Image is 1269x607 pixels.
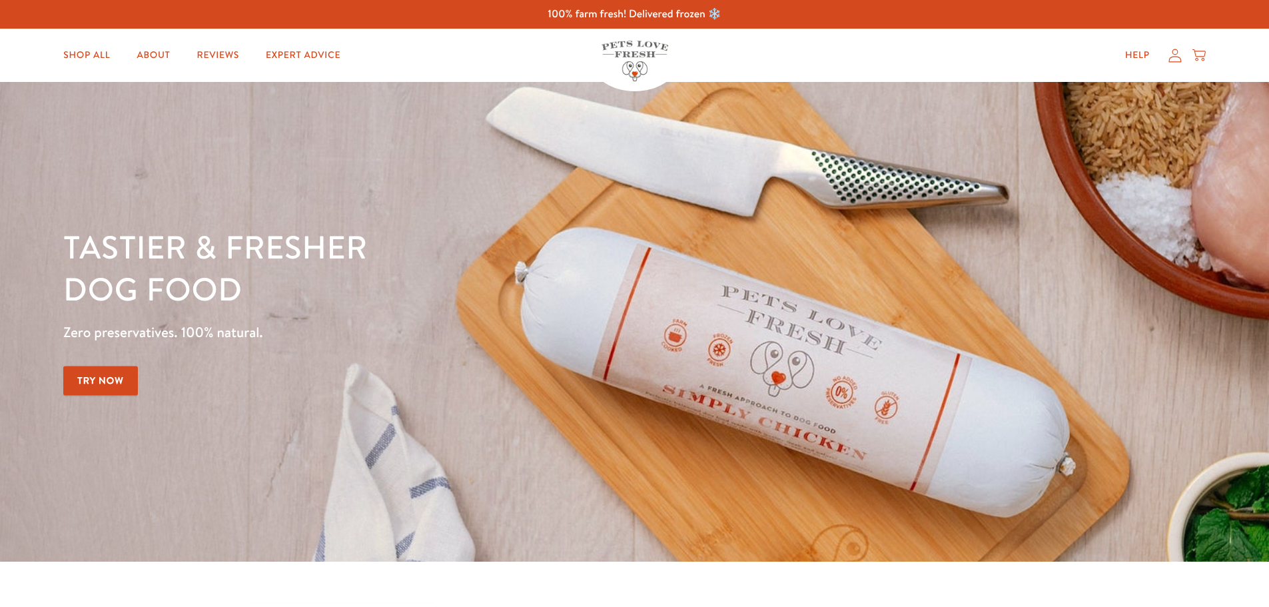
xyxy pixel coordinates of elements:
[1114,42,1160,69] a: Help
[187,42,250,69] a: Reviews
[63,366,138,396] a: Try Now
[255,42,351,69] a: Expert Advice
[53,42,121,69] a: Shop All
[602,41,668,81] img: Pets Love Fresh
[63,320,825,344] p: Zero preservatives. 100% natural.
[63,227,825,310] h1: Tastier & fresher dog food
[126,42,181,69] a: About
